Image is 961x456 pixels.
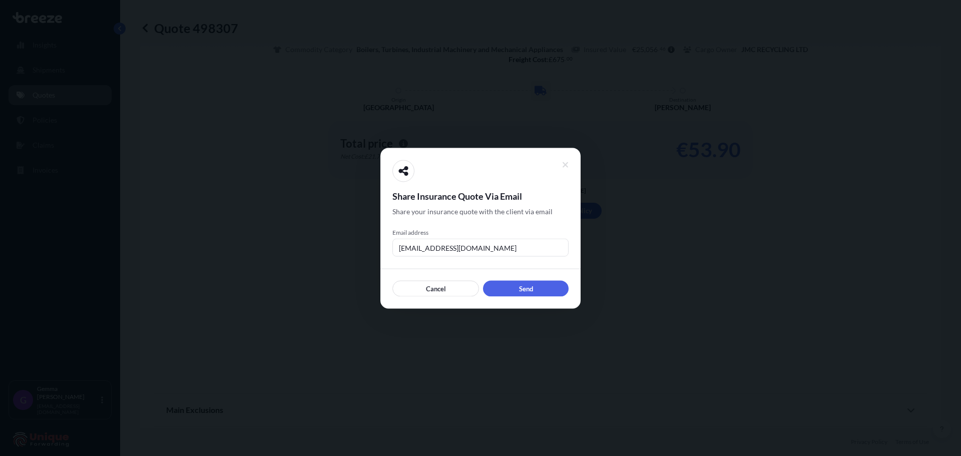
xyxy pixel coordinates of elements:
button: Send [483,280,569,296]
span: Email address [392,228,569,236]
p: Send [519,283,533,293]
button: Cancel [392,280,479,296]
input: example@gmail.com [392,238,569,256]
span: Share your insurance quote with the client via email [392,206,553,216]
span: Share Insurance Quote Via Email [392,190,569,202]
p: Cancel [426,283,446,293]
